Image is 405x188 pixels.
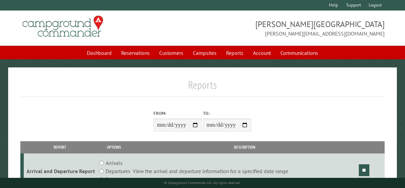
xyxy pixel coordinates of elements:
[106,159,123,167] label: Arrivals
[117,46,154,59] a: Reservations
[203,110,251,117] label: To:
[96,141,132,153] th: Options
[83,46,116,59] a: Dashboard
[24,141,96,153] th: Report
[249,46,275,59] a: Account
[203,19,385,38] span: [PERSON_NAME][GEOGRAPHIC_DATA] [PERSON_NAME][EMAIL_ADDRESS][DOMAIN_NAME]
[155,46,187,59] a: Customers
[20,13,105,40] img: Campground Commander
[106,175,116,183] label: Both
[131,141,357,153] th: Description
[20,78,385,97] h1: Reports
[189,46,221,59] a: Campsites
[276,46,322,59] a: Communications
[153,110,202,117] label: From:
[222,46,247,59] a: Reports
[164,181,241,185] small: © Campground Commander LLC. All rights reserved.
[106,167,130,175] label: Departures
